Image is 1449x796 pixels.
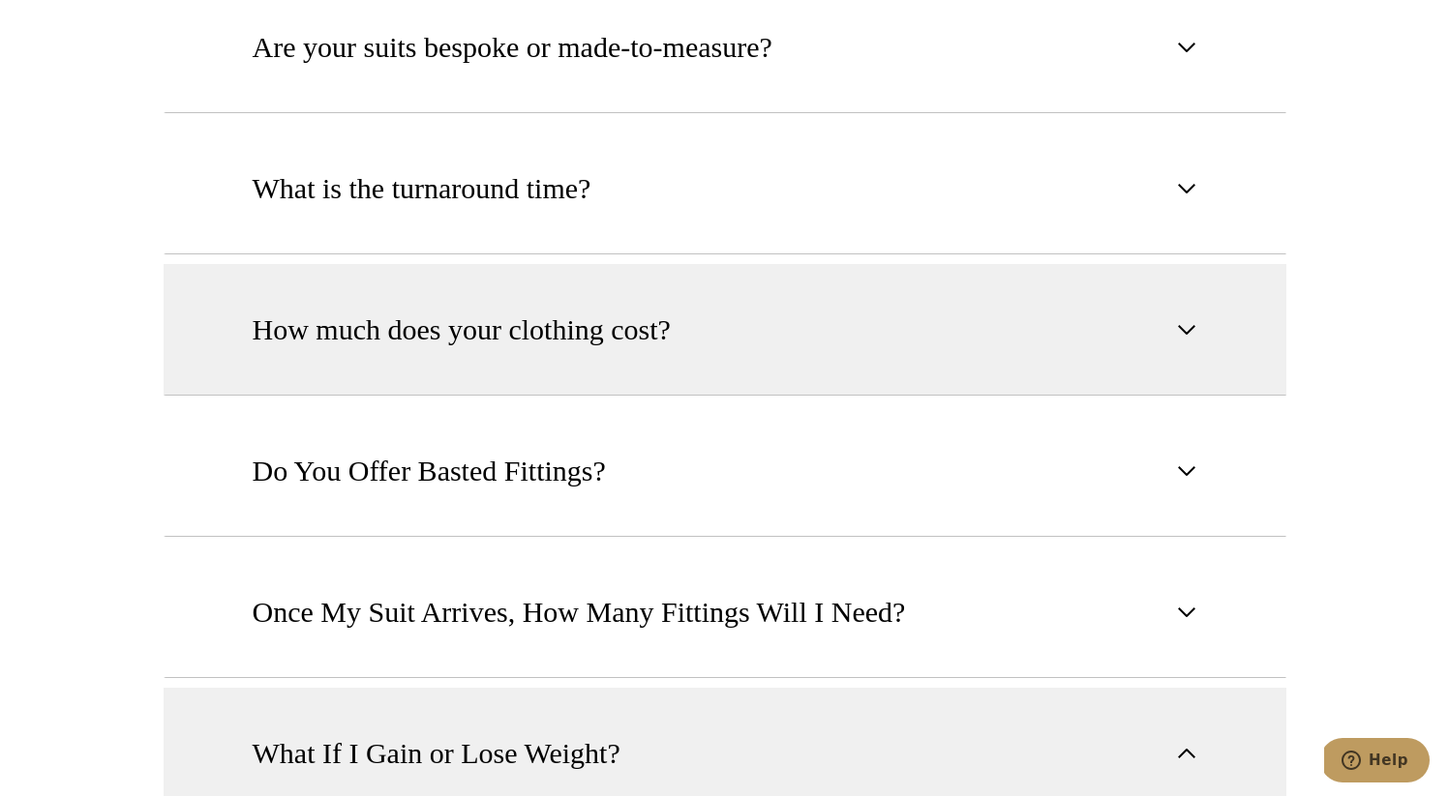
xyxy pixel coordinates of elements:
[253,167,591,210] span: What is the turnaround time?
[253,732,620,775] span: What If I Gain or Lose Weight?
[164,123,1286,254] button: What is the turnaround time?
[164,546,1286,678] button: Once My Suit Arrives, How Many Fittings Will I Need?
[253,450,606,492] span: Do You Offer Basted Fittings?
[253,591,906,634] span: Once My Suit Arrives, How Many Fittings Will I Need?
[1324,738,1430,786] iframe: Opens a widget where you can chat to one of our agents
[164,405,1286,537] button: Do You Offer Basted Fittings?
[253,26,772,69] span: Are your suits bespoke or made-to-measure?
[253,309,671,351] span: How much does your clothing cost?
[164,264,1286,396] button: How much does your clothing cost?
